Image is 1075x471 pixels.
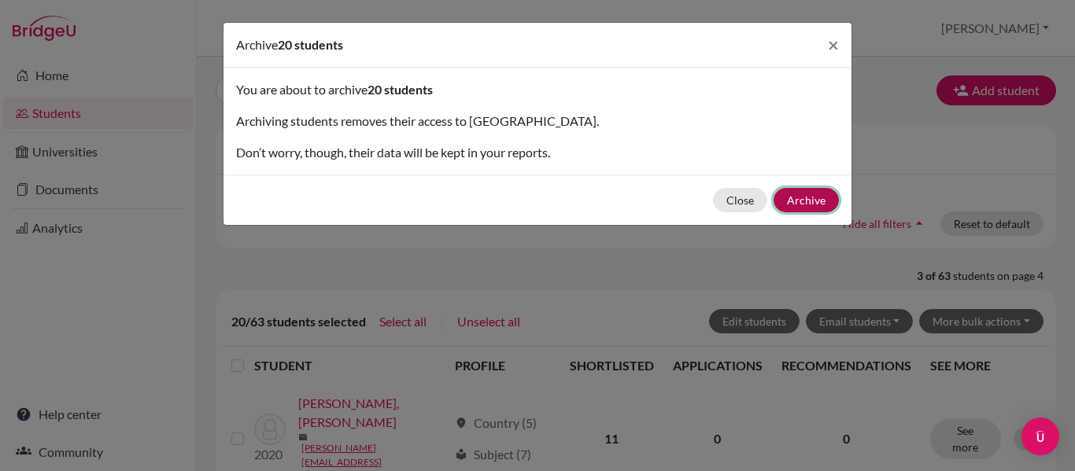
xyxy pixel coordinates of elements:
[1021,418,1059,455] div: Open Intercom Messenger
[236,112,839,131] p: Archiving students removes their access to [GEOGRAPHIC_DATA].
[236,143,839,162] p: Don’t worry, though, their data will be kept in your reports.
[278,37,343,52] span: 20 students
[368,82,433,97] span: 20 students
[713,188,767,212] button: Close
[815,23,852,67] button: Close
[236,80,839,99] p: You are about to archive
[774,188,839,212] button: Archive
[236,37,278,52] span: Archive
[828,33,839,56] span: ×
